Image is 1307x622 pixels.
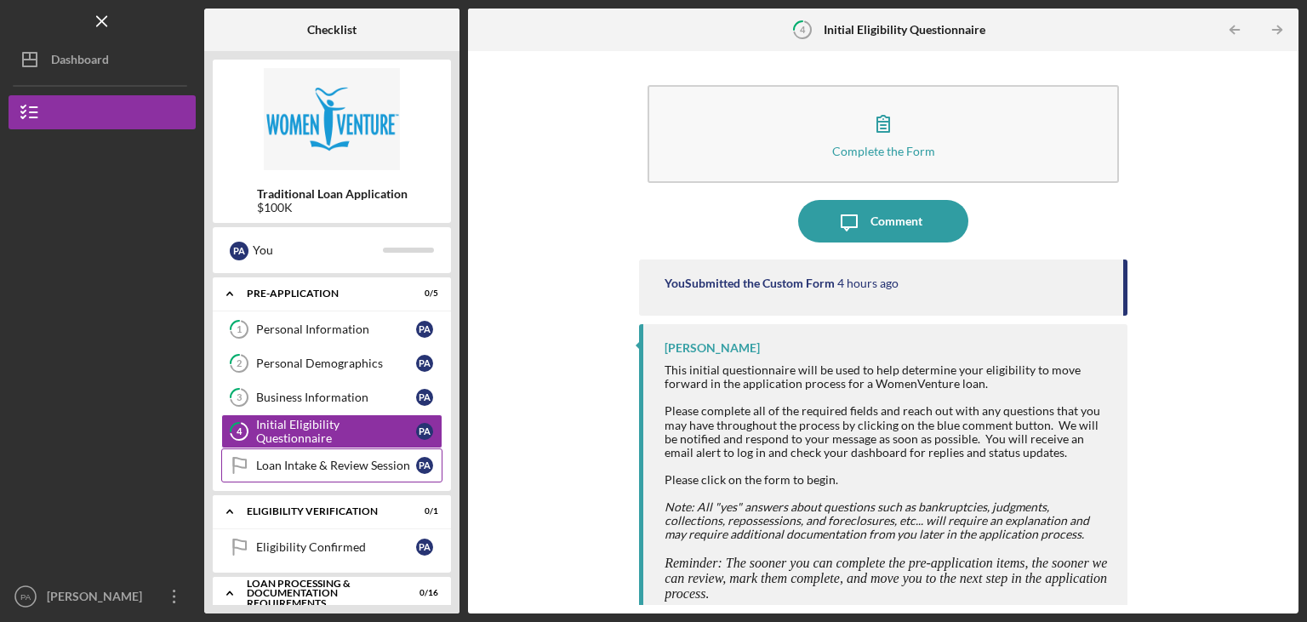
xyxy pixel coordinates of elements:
div: 0 / 5 [408,288,438,299]
div: Dashboard [51,43,109,81]
div: Complete the Form [832,145,935,157]
div: 0 / 16 [408,588,438,598]
div: Comment [870,200,922,243]
a: 2Personal DemographicsPA [221,346,442,380]
a: 4Initial Eligibility QuestionnairePA [221,414,442,448]
div: Pre-Application [247,288,396,299]
button: Complete the Form [648,85,1119,183]
button: PA[PERSON_NAME] [9,579,196,613]
tspan: 2 [237,358,242,369]
time: 2025-08-25 16:23 [837,277,899,290]
tspan: 4 [237,426,243,437]
div: Personal Information [256,322,416,336]
div: P A [416,321,433,338]
tspan: 4 [800,24,806,35]
b: Traditional Loan Application [257,187,408,201]
div: P A [416,539,433,556]
div: [PERSON_NAME] [43,579,153,618]
div: P A [416,389,433,406]
div: P A [230,242,248,260]
b: Checklist [307,23,357,37]
div: P A [416,457,433,474]
div: P A [416,355,433,372]
div: P A [416,423,433,440]
div: 0 / 1 [408,506,438,516]
div: This initial questionnaire will be used to help determine your eligibility to move forward in the... [665,363,1110,391]
button: Comment [798,200,968,243]
div: Please complete all of the required fields and reach out with any questions that you may have thr... [665,404,1110,459]
div: Eligibility Confirmed [256,540,416,554]
div: You [253,236,383,265]
div: Please click on the form to begin. [665,473,1110,487]
div: Loan Intake & Review Session [256,459,416,472]
tspan: 3 [237,392,242,403]
b: Initial Eligibility Questionnaire [824,23,985,37]
tspan: 1 [237,324,242,335]
div: $100K [257,201,408,214]
span: Reminder: The sooner you can complete the pre-application items, the sooner we can review, mark t... [665,556,1107,601]
div: You Submitted the Custom Form [665,277,835,290]
a: 3Business InformationPA [221,380,442,414]
text: PA [20,592,31,602]
button: Dashboard [9,43,196,77]
a: Eligibility ConfirmedPA [221,530,442,564]
em: Note: All "yes" answers about questions such as bankruptcies, judgments, collections, repossessio... [665,499,1089,541]
div: [PERSON_NAME] [665,341,760,355]
div: Loan Processing & Documentation Requirements [247,579,396,608]
img: Product logo [213,68,451,170]
div: Personal Demographics [256,357,416,370]
div: Eligibility Verification [247,506,396,516]
div: Business Information [256,391,416,404]
a: Loan Intake & Review SessionPA [221,448,442,482]
div: Initial Eligibility Questionnaire [256,418,416,445]
a: 1Personal InformationPA [221,312,442,346]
